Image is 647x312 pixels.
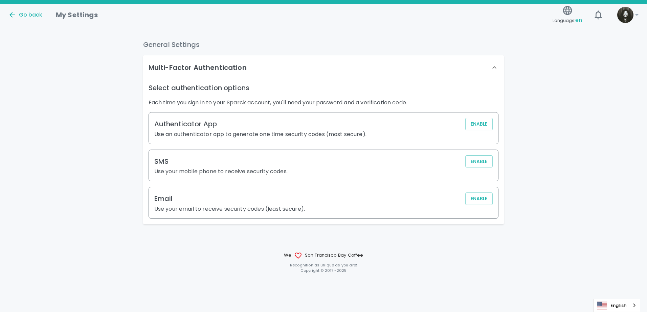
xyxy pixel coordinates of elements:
[550,3,585,27] button: Language:en
[154,167,493,176] p: Use your mobile phone to receive security codes.
[149,82,249,93] h6: Select authentication options
[154,119,217,129] h6: Authenticator App
[154,156,169,167] h6: SMS
[56,9,98,20] h1: My Settings
[593,299,640,312] aside: Language selected: English
[617,7,633,23] img: Picture of Angel
[154,205,493,213] p: Use your email to receive security codes (least secure).
[143,80,504,224] div: Multi-Factor Authentication
[143,55,504,80] div: Multi-Factor Authentication
[8,262,639,268] p: Recognition as unique as you are!
[465,118,493,130] button: Enable
[154,193,173,204] h6: Email
[8,268,639,273] p: Copyright © 2017 - 2025
[154,130,493,138] p: Use an authenticator app to generate one time security codes (most secure).
[149,99,407,107] p: Each time you sign in to your Sparck account, you'll need your password and a verification code.
[143,39,504,50] h6: General Settings
[8,252,639,260] span: We San Francisco Bay Coffee
[149,62,247,73] h6: Multi-Factor Authentication
[553,16,582,25] span: Language:
[593,299,640,312] div: Language
[575,16,582,24] span: en
[465,192,493,205] button: Enable
[594,299,640,312] a: English
[8,11,42,19] button: Go back
[465,155,493,168] button: Enable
